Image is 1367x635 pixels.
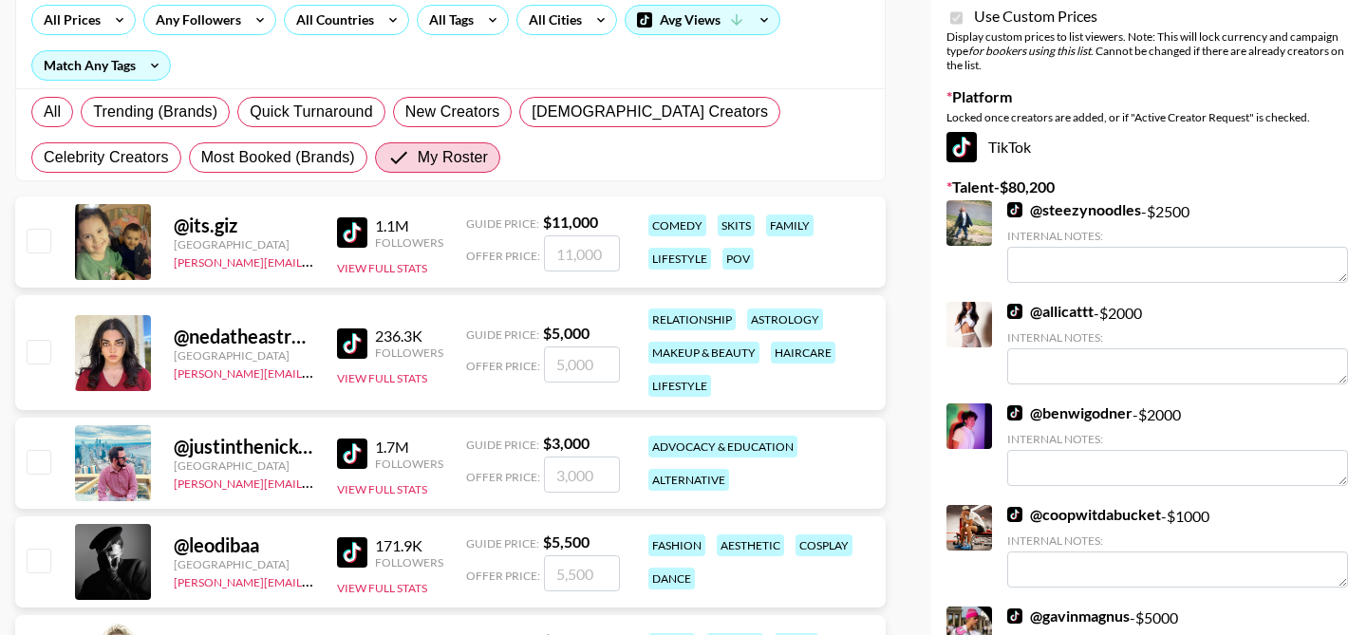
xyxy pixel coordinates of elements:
div: [GEOGRAPHIC_DATA] [174,557,314,571]
div: 1.1M [375,216,443,235]
img: TikTok [337,537,367,568]
div: relationship [648,308,736,330]
div: Avg Views [626,6,779,34]
div: lifestyle [648,375,711,397]
img: TikTok [1007,304,1022,319]
span: Trending (Brands) [93,101,217,123]
strong: $ 11,000 [543,213,598,231]
div: @ its.giz [174,214,314,237]
img: TikTok [337,328,367,359]
a: @gavinmagnus [1007,607,1130,626]
a: [PERSON_NAME][EMAIL_ADDRESS][PERSON_NAME][DOMAIN_NAME] [174,363,545,381]
strong: $ 3,000 [543,434,590,452]
img: TikTok [1007,507,1022,522]
div: Internal Notes: [1007,432,1348,446]
button: View Full Stats [337,581,427,595]
div: [GEOGRAPHIC_DATA] [174,237,314,252]
div: aesthetic [717,534,784,556]
input: 11,000 [544,235,620,271]
div: 1.7M [375,438,443,457]
label: Talent - $ 80,200 [946,177,1352,196]
input: 3,000 [544,457,620,493]
div: - $ 2000 [1007,403,1348,486]
span: Offer Price: [466,359,540,373]
span: Use Custom Prices [974,7,1097,26]
img: TikTok [946,132,977,162]
div: Internal Notes: [1007,330,1348,345]
img: TikTok [1007,405,1022,420]
img: TikTok [1007,608,1022,624]
div: All Prices [32,6,104,34]
input: 5,500 [544,555,620,591]
div: Locked once creators are added, or if "Active Creator Request" is checked. [946,110,1352,124]
div: Match Any Tags [32,51,170,80]
button: View Full Stats [337,482,427,496]
div: Followers [375,346,443,360]
div: - $ 2500 [1007,200,1348,283]
div: @ justinthenickofcrime [174,435,314,458]
span: Guide Price: [466,216,539,231]
button: View Full Stats [337,371,427,385]
div: lifestyle [648,248,711,270]
div: - $ 2000 [1007,302,1348,384]
div: Internal Notes: [1007,533,1348,548]
span: Celebrity Creators [44,146,169,169]
span: Offer Price: [466,569,540,583]
span: Guide Price: [466,438,539,452]
div: Followers [375,457,443,471]
em: for bookers using this list [968,44,1091,58]
div: All Cities [517,6,586,34]
div: @ nedatheastrologer [174,325,314,348]
input: 5,000 [544,346,620,383]
div: Internal Notes: [1007,229,1348,243]
div: Display custom prices to list viewers. Note: This will lock currency and campaign type . Cannot b... [946,29,1352,72]
span: Guide Price: [466,536,539,551]
span: [DEMOGRAPHIC_DATA] Creators [532,101,768,123]
div: [GEOGRAPHIC_DATA] [174,458,314,473]
button: View Full Stats [337,261,427,275]
div: fashion [648,534,705,556]
a: @benwigodner [1007,403,1133,422]
span: Offer Price: [466,249,540,263]
div: 236.3K [375,327,443,346]
img: TikTok [337,217,367,248]
div: pov [722,248,754,270]
div: astrology [747,308,823,330]
span: My Roster [418,146,488,169]
a: [PERSON_NAME][EMAIL_ADDRESS][PERSON_NAME][DOMAIN_NAME] [174,473,545,491]
div: alternative [648,469,729,491]
div: All Countries [285,6,378,34]
a: @allicattt [1007,302,1094,321]
a: [PERSON_NAME][EMAIL_ADDRESS][PERSON_NAME][DOMAIN_NAME] [174,571,545,589]
div: All Tags [418,6,478,34]
div: advocacy & education [648,436,797,458]
img: TikTok [337,439,367,469]
strong: $ 5,000 [543,324,590,342]
div: TikTok [946,132,1352,162]
div: family [766,215,814,236]
a: @coopwitdabucket [1007,505,1161,524]
div: Followers [375,235,443,250]
span: Offer Price: [466,470,540,484]
div: dance [648,568,695,589]
span: Quick Turnaround [250,101,373,123]
span: New Creators [405,101,500,123]
span: All [44,101,61,123]
div: @ leodibaa [174,533,314,557]
label: Platform [946,87,1352,106]
div: Followers [375,555,443,570]
div: Any Followers [144,6,245,34]
span: Guide Price: [466,327,539,342]
div: [GEOGRAPHIC_DATA] [174,348,314,363]
a: @steezynoodles [1007,200,1141,219]
div: 171.9K [375,536,443,555]
strong: $ 5,500 [543,532,590,551]
div: comedy [648,215,706,236]
div: haircare [771,342,835,364]
img: TikTok [1007,202,1022,217]
div: makeup & beauty [648,342,759,364]
div: skits [718,215,755,236]
div: cosplay [796,534,852,556]
span: Most Booked (Brands) [201,146,355,169]
a: [PERSON_NAME][EMAIL_ADDRESS][PERSON_NAME][DOMAIN_NAME] [174,252,545,270]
